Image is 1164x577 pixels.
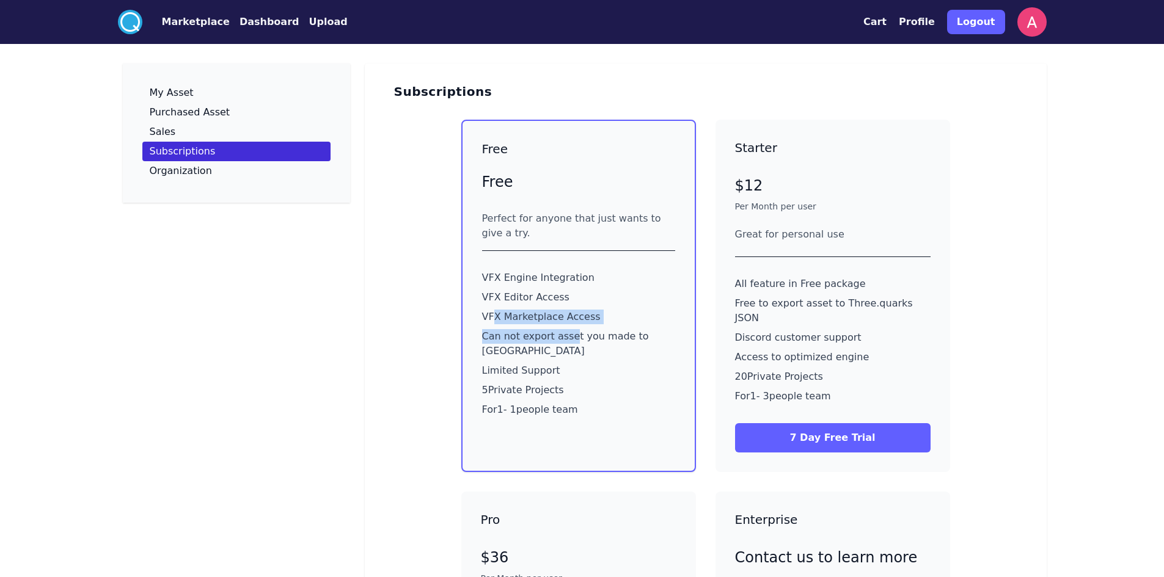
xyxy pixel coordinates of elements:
[735,200,931,212] p: Per Month per user
[150,107,230,117] p: Purchased Asset
[735,330,931,345] p: Discord customer support
[482,140,675,158] h3: Free
[863,15,887,29] button: Cart
[142,15,230,29] a: Marketplace
[482,363,675,378] p: Limited Support
[142,122,331,142] a: Sales
[481,548,676,567] p: $36
[482,383,675,397] p: 5 Private Projects
[735,511,931,528] h3: Enterprise
[162,15,230,29] button: Marketplace
[142,161,331,181] a: Organization
[735,548,931,567] p: Contact us to learn more
[735,277,931,291] p: All feature in Free package
[735,369,931,384] p: 20 Private Projects
[240,15,299,29] button: Dashboard
[482,402,675,417] p: For 1 - 1 people team
[394,83,492,100] h3: Subscriptions
[735,227,931,242] div: Great for personal use
[482,211,675,241] div: Perfect for anyone that just wants to give a try.
[142,142,331,161] a: Subscriptions
[899,15,935,29] button: Profile
[735,176,931,195] p: $12
[142,83,331,103] a: My Asset
[735,296,931,325] p: Free to export asset to Three.quarks JSON
[482,329,675,358] p: Can not export asset you made to [GEOGRAPHIC_DATA]
[482,310,675,324] p: VFX Marketplace Access
[482,270,675,285] p: VFX Engine Integration
[142,103,331,122] a: Purchased Asset
[150,166,212,176] p: Organization
[299,15,347,29] a: Upload
[735,389,931,404] p: For 1 - 3 people team
[1017,7,1047,37] img: profile
[482,172,675,192] p: Free
[150,147,216,156] p: Subscriptions
[150,88,194,98] p: My Asset
[481,511,676,528] h3: Pro
[309,15,347,29] button: Upload
[947,5,1005,39] a: Logout
[735,423,931,452] button: 7 Day Free Trial
[735,139,931,156] h3: Starter
[947,10,1005,34] button: Logout
[482,290,675,305] p: VFX Editor Access
[735,350,931,365] p: Access to optimized engine
[230,15,299,29] a: Dashboard
[150,127,176,137] p: Sales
